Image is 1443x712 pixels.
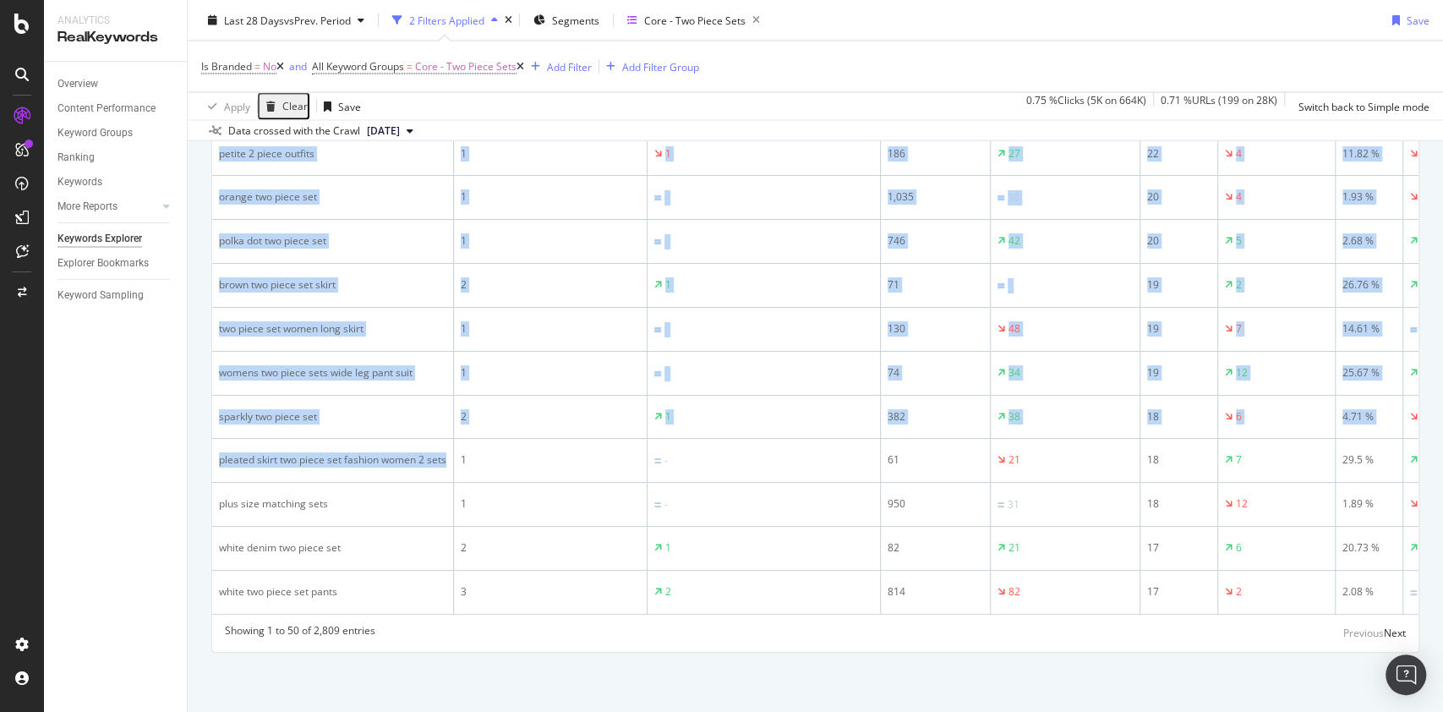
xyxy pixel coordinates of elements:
div: - [664,497,668,512]
img: Equal [998,195,1004,200]
div: Previous [1343,626,1384,640]
button: Core - Two Piece Sets [620,7,767,34]
div: 18 [1147,496,1211,512]
a: More Reports [57,198,158,216]
div: brown two piece set skirt [219,277,446,293]
div: 2.08 % [1342,584,1396,600]
div: 22 [1147,146,1211,162]
div: Ranking [57,149,95,167]
img: Equal [654,502,661,507]
div: 1.89 % [1342,496,1396,512]
div: 1 [461,321,640,337]
div: Save [1407,13,1429,27]
div: Analytics [57,14,173,28]
div: 82 [1008,584,1020,600]
div: Data crossed with the Crawl [228,123,360,139]
div: times [505,15,512,25]
div: 130 [888,321,983,337]
img: Equal [1410,327,1417,332]
div: - [664,366,668,381]
div: 19 [1147,365,1211,381]
div: Content Performance [57,100,156,118]
div: Open Intercom Messenger [1386,654,1426,695]
div: 12 [1236,365,1248,381]
button: Apply [201,93,250,120]
div: 18 [1147,452,1211,468]
div: 746 [888,233,983,249]
div: - [664,234,668,249]
div: 186 [888,146,983,162]
a: Overview [57,75,175,93]
div: - [664,322,668,337]
span: All Keyword Groups [312,59,404,74]
div: 74 [888,365,983,381]
span: Last 28 Days [224,13,284,27]
span: Core - Two Piece Sets [415,55,517,79]
div: 0.71 % URLs ( 199 on 28K ) [1161,93,1277,120]
button: Add Filter Group [599,57,699,77]
button: Save [317,93,361,120]
div: 20 [1147,233,1211,249]
div: Keywords [57,173,102,191]
div: 48 [1008,321,1020,337]
a: Keyword Groups [57,124,175,142]
div: 26.76 % [1342,277,1396,293]
a: Keywords [57,173,175,191]
div: Keyword Groups [57,124,133,142]
div: 27 [1008,146,1020,162]
img: Equal [654,195,661,200]
div: and [289,59,307,74]
div: 1 [461,233,640,249]
div: 4 [1236,189,1242,205]
div: 21 [1008,452,1020,468]
div: 20.73 % [1342,540,1396,556]
button: Segments [527,7,606,34]
div: 950 [888,496,983,512]
div: Apply [224,99,250,113]
div: Add Filter Group [622,59,699,74]
div: Keywords Explorer [57,230,142,248]
a: Ranking [57,149,175,167]
div: 12 [1236,496,1248,512]
div: 2 Filters Applied [409,13,484,27]
span: 2025 Aug. 9th [367,123,400,139]
span: Is Branded [201,59,252,74]
img: Equal [654,371,661,376]
div: 1 [665,409,671,424]
a: Keywords Explorer [57,230,175,248]
div: More Reports [57,198,118,216]
div: 34 [1008,365,1020,381]
div: 1 [665,540,671,556]
div: polka dot two piece set [219,233,446,249]
img: Equal [998,283,1004,288]
div: 1 [461,365,640,381]
div: 11.82 % [1342,146,1396,162]
div: 2 [665,584,671,600]
div: 2 [1236,277,1242,293]
div: 4.71 % [1342,409,1396,424]
a: Keyword Sampling [57,287,175,304]
div: Keyword Sampling [57,287,144,304]
button: Previous [1343,623,1384,644]
div: 19 [1147,277,1211,293]
div: 25.67 % [1342,365,1396,381]
div: 2 [461,409,640,424]
div: Next [1384,626,1406,640]
div: - [664,453,668,468]
img: Equal [654,239,661,244]
div: RealKeywords [57,28,173,47]
button: and [284,58,312,74]
div: 2 [461,540,640,556]
div: 7 [1236,452,1242,468]
div: white denim two piece set [219,540,446,556]
div: Clear [282,101,308,112]
div: 61 [888,452,983,468]
div: womens two piece sets wide leg pant suit [219,365,446,381]
div: Core - Two Piece Sets [644,13,746,27]
div: 7 [1236,321,1242,337]
div: 0.75 % Clicks ( 5K on 664K ) [1026,93,1146,120]
div: white two piece set pants [219,584,446,600]
div: petite 2 piece outfits [219,146,446,162]
div: 36 [1008,190,1019,205]
div: 1 [461,452,640,468]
